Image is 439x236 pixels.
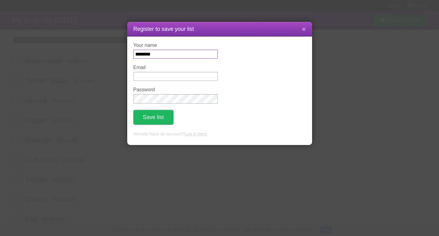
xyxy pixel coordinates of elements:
a: Log in here [185,131,207,136]
label: Password [133,87,218,93]
label: Your name [133,43,218,48]
label: Email [133,65,218,70]
p: Already have an account? . [133,131,306,138]
h1: Register to save your list [133,25,306,33]
button: Save list [133,110,173,125]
